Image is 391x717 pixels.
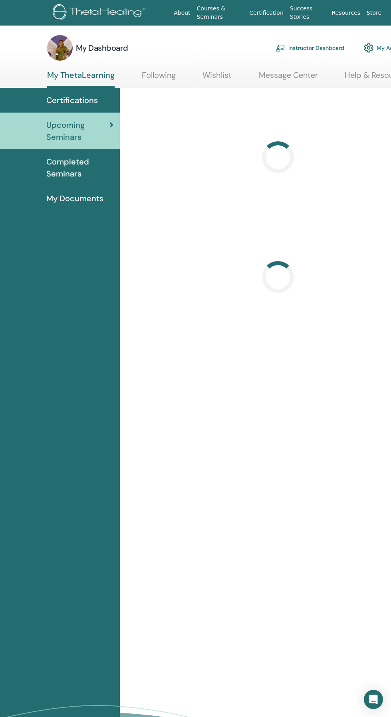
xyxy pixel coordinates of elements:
[47,35,73,61] img: default.jpg
[364,690,383,709] div: Open Intercom Messenger
[194,1,246,24] a: Courses & Seminars
[46,119,109,143] span: Upcoming Seminars
[171,6,193,20] a: About
[142,70,176,86] a: Following
[276,44,285,51] img: chalkboard-teacher.svg
[46,192,103,204] span: My Documents
[202,70,232,86] a: Wishlist
[246,6,286,20] a: Certification
[46,156,113,180] span: Completed Seminars
[364,41,373,55] img: cog.svg
[259,70,318,86] a: Message Center
[329,6,364,20] a: Resources
[53,4,148,22] img: logo.png
[46,94,98,106] span: Certifications
[47,70,115,88] a: My ThetaLearning
[76,42,128,53] h3: My Dashboard
[287,1,329,24] a: Success Stories
[276,39,344,57] a: Instructor Dashboard
[363,6,385,20] a: Store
